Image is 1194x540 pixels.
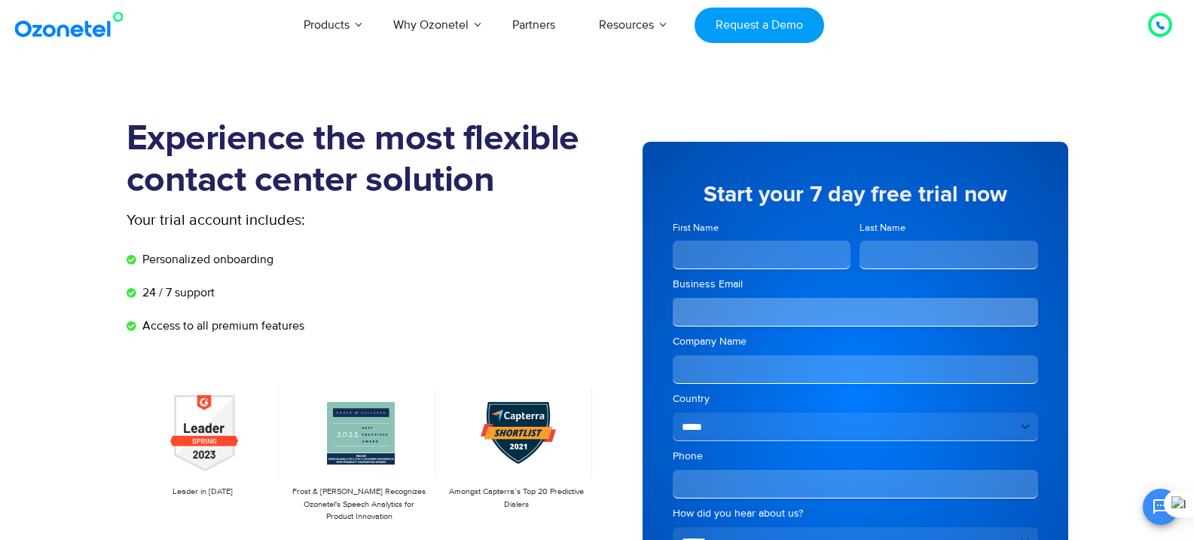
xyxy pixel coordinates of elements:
p: Your trial account includes: [127,209,484,232]
label: First Name [673,221,851,235]
span: Personalized onboarding [139,250,273,268]
span: 24 / 7 support [139,284,215,302]
span: Access to all premium features [139,317,304,335]
label: Business Email [673,277,1038,292]
label: Country [673,391,1038,407]
label: Company Name [673,334,1038,349]
p: Amongst Capterra’s Top 20 Predictive Dialers [447,486,585,511]
h5: Start your 7 day free trial now [673,183,1038,206]
label: Phone [673,449,1038,464]
p: Leader in [DATE] [134,486,271,499]
h1: Experience the most flexible contact center solution [127,118,597,201]
p: Frost & [PERSON_NAME] Recognizes Ozonetel's Speech Analytics for Product Innovation [291,486,428,523]
label: How did you hear about us? [673,506,1038,521]
a: Request a Demo [695,8,823,43]
label: Last Name [860,221,1038,235]
button: Open chat [1143,489,1179,525]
